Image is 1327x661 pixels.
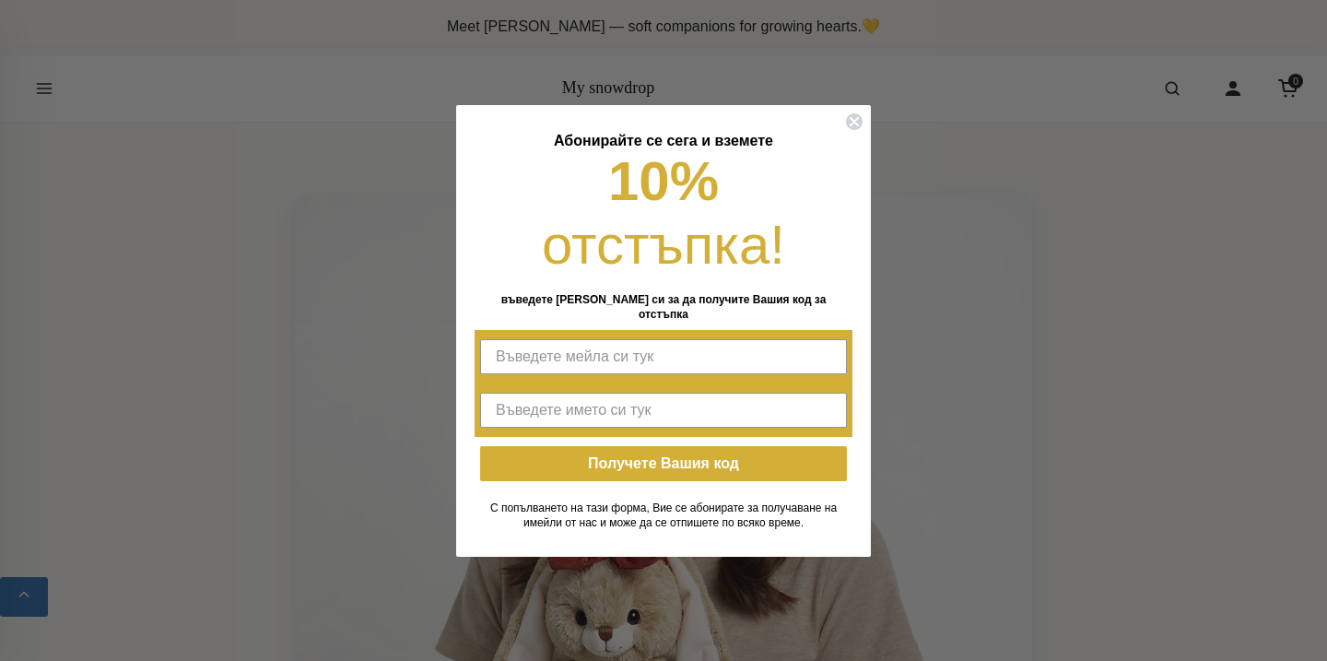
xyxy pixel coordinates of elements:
[480,393,847,428] input: Въведете името си тук
[608,150,719,212] span: 10%
[554,133,773,148] span: Абонирайте се сега и вземете
[490,502,837,529] span: С попълването на тази форма, Вие се абонирате за получаване на имейли от нас и може да се отпишет...
[542,214,785,276] span: отстъпка!
[845,112,863,131] button: Close dialog
[501,293,827,321] span: въведете [PERSON_NAME] си за да получите Вашия код за отстъпка
[480,446,847,481] button: Получете Вашия код
[480,339,847,374] input: Въведете мейла си тук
